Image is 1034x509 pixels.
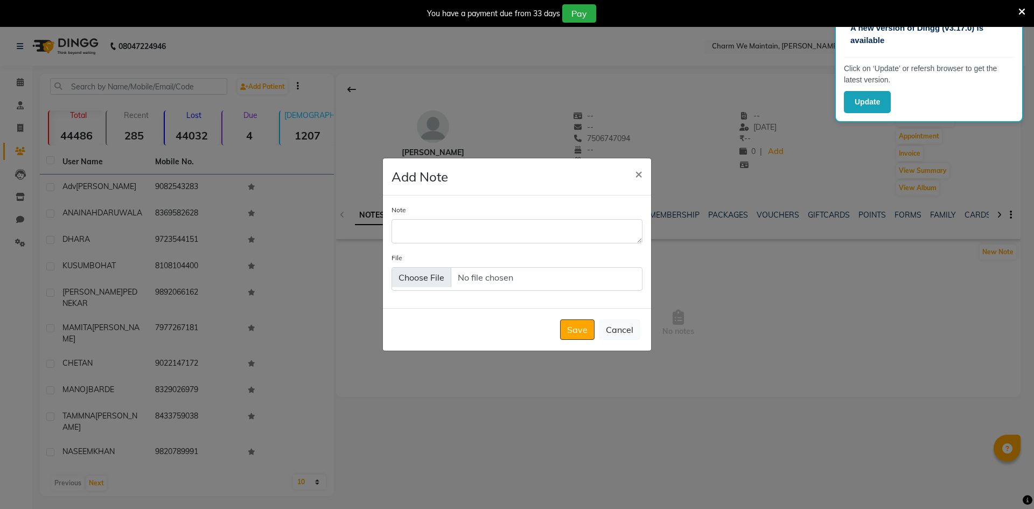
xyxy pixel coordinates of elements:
[560,319,595,340] button: Save
[635,165,642,182] span: ×
[392,205,406,215] label: Note
[850,22,1008,46] p: A new version of Dingg (v3.17.0) is available
[599,319,640,340] button: Cancel
[844,91,891,113] button: Update
[392,253,402,263] label: File
[989,466,1023,498] iframe: chat widget
[562,4,596,23] button: Pay
[626,158,651,189] button: Close
[844,63,1014,86] p: Click on ‘Update’ or refersh browser to get the latest version.
[427,8,560,19] div: You have a payment due from 33 days
[392,167,448,186] h4: Add Note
